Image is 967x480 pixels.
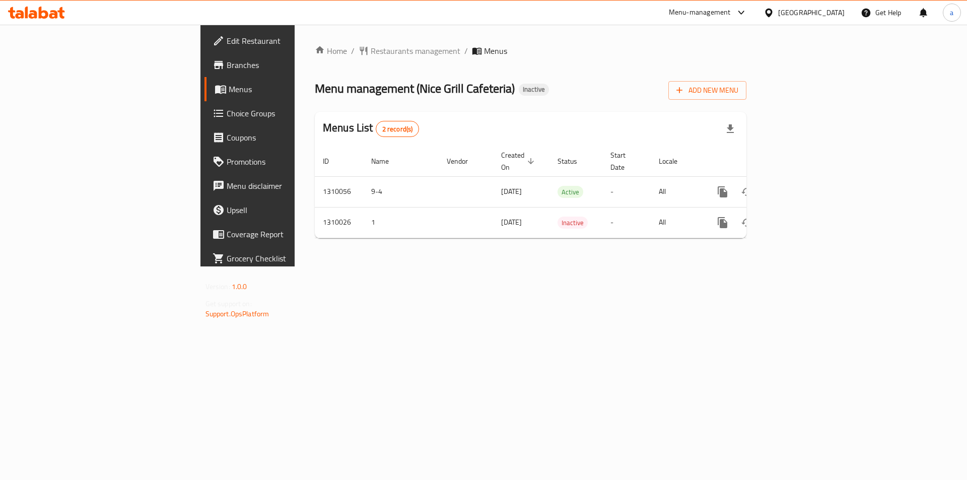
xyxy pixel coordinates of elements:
nav: breadcrumb [315,45,746,57]
span: [DATE] [501,185,522,198]
a: Menu disclaimer [204,174,362,198]
span: ID [323,155,342,167]
a: Coupons [204,125,362,150]
span: Branches [227,59,354,71]
td: All [651,207,703,238]
button: Change Status [735,211,759,235]
div: Total records count [376,121,420,137]
span: Vendor [447,155,481,167]
span: Created On [501,149,537,173]
span: Inactive [558,217,588,229]
a: Grocery Checklist [204,246,362,270]
a: Edit Restaurant [204,29,362,53]
td: All [651,176,703,207]
button: Change Status [735,180,759,204]
button: Add New Menu [668,81,746,100]
span: Get support on: [205,297,252,310]
div: [GEOGRAPHIC_DATA] [778,7,845,18]
span: Add New Menu [676,84,738,97]
span: Grocery Checklist [227,252,354,264]
th: Actions [703,146,815,177]
li: / [464,45,468,57]
span: 2 record(s) [376,124,419,134]
a: Support.OpsPlatform [205,307,269,320]
span: 1.0.0 [232,280,247,293]
span: Promotions [227,156,354,168]
button: more [711,211,735,235]
span: Start Date [610,149,639,173]
div: Export file [718,117,742,141]
span: Status [558,155,590,167]
span: Restaurants management [371,45,460,57]
a: Menus [204,77,362,101]
h2: Menus List [323,120,419,137]
span: Edit Restaurant [227,35,354,47]
span: Choice Groups [227,107,354,119]
span: Version: [205,280,230,293]
button: more [711,180,735,204]
a: Promotions [204,150,362,174]
a: Coverage Report [204,222,362,246]
span: Coverage Report [227,228,354,240]
a: Upsell [204,198,362,222]
span: Coupons [227,131,354,144]
span: Name [371,155,402,167]
td: 1 [363,207,439,238]
a: Branches [204,53,362,77]
td: 9-4 [363,176,439,207]
td: - [602,207,651,238]
span: Menu disclaimer [227,180,354,192]
a: Choice Groups [204,101,362,125]
span: Menu management ( Nice Grill Cafeteria ) [315,77,515,100]
span: a [950,7,953,18]
div: Menu-management [669,7,731,19]
div: Inactive [519,84,549,96]
span: Inactive [519,85,549,94]
span: Active [558,186,583,198]
span: [DATE] [501,216,522,229]
span: Menus [229,83,354,95]
span: Upsell [227,204,354,216]
span: Locale [659,155,690,167]
span: Menus [484,45,507,57]
a: Restaurants management [359,45,460,57]
td: - [602,176,651,207]
table: enhanced table [315,146,815,238]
